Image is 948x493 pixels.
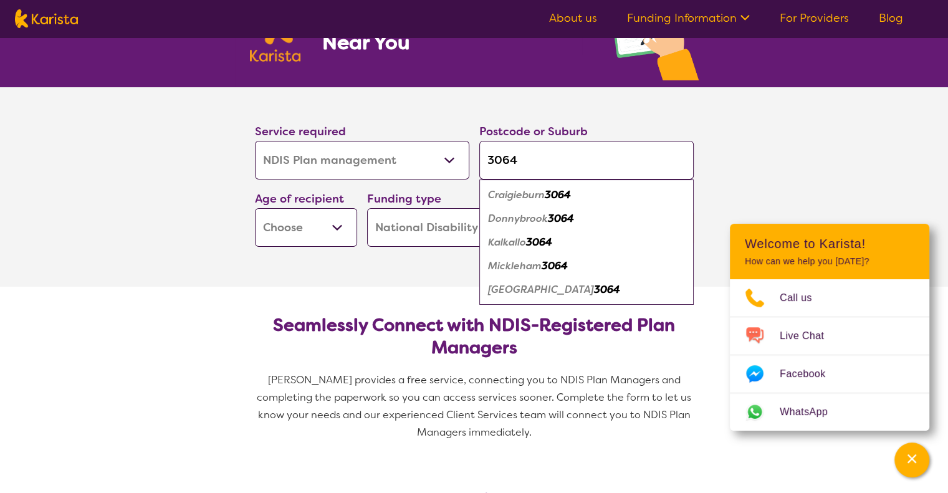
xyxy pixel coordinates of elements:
a: For Providers [780,11,849,26]
h1: Find NDIS Plan Managers Near You [322,5,582,55]
em: Craigieburn [488,188,545,201]
label: Postcode or Suburb [479,124,588,139]
a: Blog [879,11,903,26]
em: 3064 [545,188,571,201]
div: Roxburgh Park 3064 [486,278,687,302]
em: 3064 [594,283,620,296]
em: [GEOGRAPHIC_DATA] [488,283,594,296]
div: Mickleham 3064 [486,254,687,278]
div: Channel Menu [730,224,929,431]
div: Donnybrook 3064 [486,207,687,231]
em: Kalkallo [488,236,526,249]
em: Mickleham [488,259,542,272]
em: 3064 [526,236,552,249]
em: 3064 [542,259,568,272]
img: Karista logo [15,9,78,28]
input: Type [479,141,694,179]
a: About us [549,11,597,26]
label: Age of recipient [255,191,344,206]
h2: Welcome to Karista! [745,236,914,251]
span: WhatsApp [780,403,843,421]
ul: Choose channel [730,279,929,431]
em: Donnybrook [488,212,548,225]
button: Channel Menu [894,443,929,477]
a: Funding Information [627,11,750,26]
label: Service required [255,124,346,139]
div: Kalkallo 3064 [486,231,687,254]
em: 3064 [548,212,574,225]
span: Facebook [780,365,840,383]
div: Craigieburn 3064 [486,183,687,207]
span: [PERSON_NAME] provides a free service, connecting you to NDIS Plan Managers and completing the pa... [257,373,694,439]
h2: Seamlessly Connect with NDIS-Registered Plan Managers [265,314,684,359]
span: Call us [780,289,827,307]
a: Web link opens in a new tab. [730,393,929,431]
label: Funding type [367,191,441,206]
p: How can we help you [DATE]? [745,256,914,267]
span: Live Chat [780,327,839,345]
